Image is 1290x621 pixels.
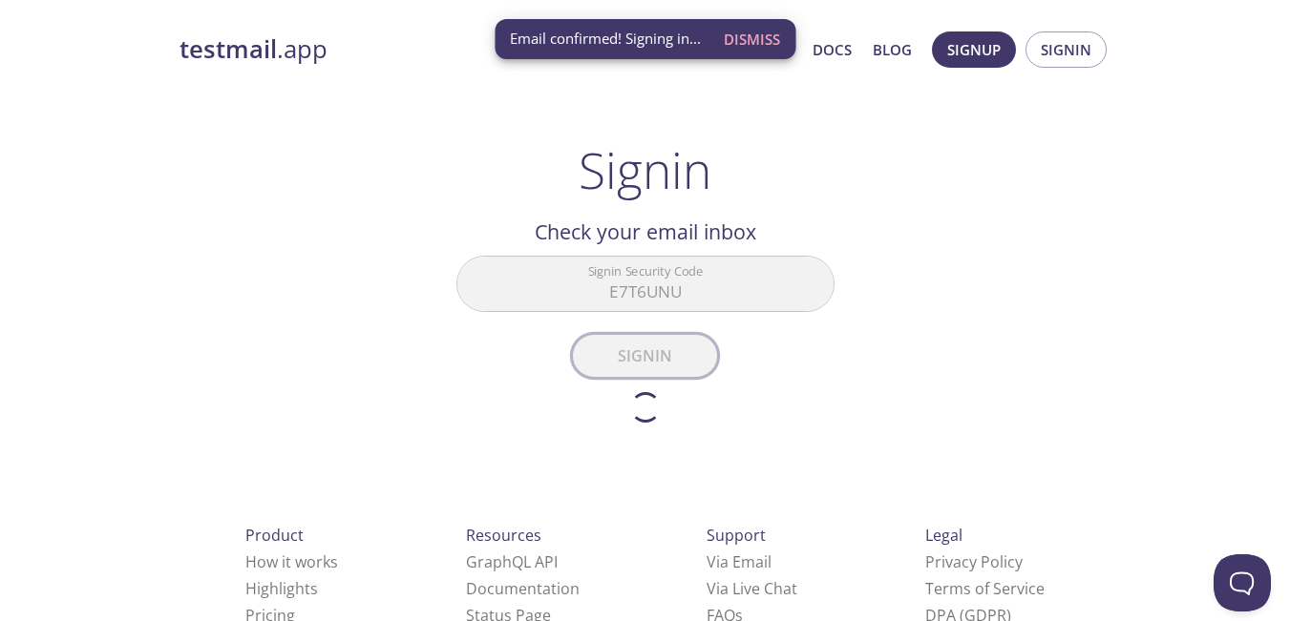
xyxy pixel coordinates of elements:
span: Dismiss [724,27,780,52]
a: Via Email [707,551,772,572]
span: Resources [466,525,541,546]
span: Legal [925,525,962,546]
a: Via Live Chat [707,578,797,599]
a: Blog [873,37,912,62]
span: Signin [1041,37,1091,62]
a: Docs [813,37,852,62]
a: Terms of Service [925,578,1045,599]
strong: testmail [180,32,277,66]
iframe: Help Scout Beacon - Open [1214,554,1271,611]
span: Product [245,525,304,546]
span: Support [707,525,766,546]
h2: Check your email inbox [456,216,835,248]
a: GraphQL API [466,551,558,572]
button: Dismiss [716,21,788,57]
a: Privacy Policy [925,551,1023,572]
a: testmail.app [180,33,628,66]
span: Email confirmed! Signing in... [510,29,701,49]
a: How it works [245,551,338,572]
a: Highlights [245,578,318,599]
a: Documentation [466,578,580,599]
h1: Signin [579,141,711,198]
button: Signin [1026,31,1107,68]
span: Signup [947,37,1001,62]
button: Signup [932,31,1016,68]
